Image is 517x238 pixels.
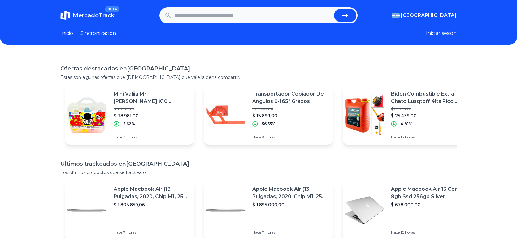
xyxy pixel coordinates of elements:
[391,135,467,140] p: Hace 13 horas
[391,113,467,119] p: $ 25.439,00
[399,121,412,126] p: -4,81%
[204,85,333,145] a: Featured imageTransportador Copiador De Angulos 0-165° Grados$ 31.990,00$ 13.899,00-56,55%Hace 8 ...
[252,135,328,140] p: Hace 8 horas
[401,12,457,19] span: [GEOGRAPHIC_DATA]
[204,93,247,137] img: Featured image
[114,202,189,208] p: $ 1.803.859,06
[204,189,247,232] img: Featured image
[65,85,194,145] a: Featured imageMini Valija Mr [PERSON_NAME] X10 Plastilina Cortante Palito X Mayor$ 41.301,00$ 38....
[252,90,328,105] p: Transportador Copiador De Angulos 0-165° Grados
[105,6,119,12] span: BETA
[114,90,189,105] p: Mini Valija Mr [PERSON_NAME] X10 Plastilina Cortante Palito X Mayor
[60,159,457,168] h1: Ultimos trackeados en [GEOGRAPHIC_DATA]
[60,169,457,176] p: Los ultimos productos que se trackearon.
[252,202,328,208] p: $ 1.895.000,00
[114,230,189,235] p: Hace 7 horas
[252,106,328,111] p: $ 31.990,00
[252,185,328,200] p: Apple Macbook Air (13 Pulgadas, 2020, Chip M1, 256 Gb De Ssd, 8 Gb De Ram) - Plata
[65,93,109,137] img: Featured image
[260,121,276,126] p: -56,55%
[80,30,116,37] a: Sincronizacion
[392,13,400,18] img: Argentina
[114,185,189,200] p: Apple Macbook Air (13 Pulgadas, 2020, Chip M1, 256 Gb De Ssd, 8 Gb De Ram) - Plata
[392,12,457,19] button: [GEOGRAPHIC_DATA]
[391,202,467,208] p: $ 678.000,00
[60,64,457,73] h1: Ofertas destacadas en [GEOGRAPHIC_DATA]
[391,230,467,235] p: Hace 12 horas
[60,30,73,37] a: Inicio
[114,106,189,111] p: $ 41.301,00
[73,12,115,19] span: MercadoTrack
[391,185,467,200] p: Apple Macbook Air 13 Core I5 8gb Ssd 256gb Silver
[343,85,471,145] a: Featured imageBidon Combustible Extra Chato Lusqtoff 4lts Pico Surtidor$ 26.723,78$ 25.439,00-4,8...
[426,30,457,37] button: Iniciar sesion
[343,93,386,137] img: Featured image
[114,113,189,119] p: $ 38.981,00
[114,135,189,140] p: Hace 15 horas
[60,11,70,20] img: MercadoTrack
[252,113,328,119] p: $ 13.899,00
[343,189,386,232] img: Featured image
[252,230,328,235] p: Hace 11 horas
[60,11,115,20] a: MercadoTrackBETA
[60,74,457,80] p: Estas son algunas ofertas que [DEMOGRAPHIC_DATA] que vale la pena compartir.
[65,189,109,232] img: Featured image
[122,121,135,126] p: -5,62%
[391,106,467,111] p: $ 26.723,78
[391,90,467,105] p: Bidon Combustible Extra Chato Lusqtoff 4lts Pico Surtidor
